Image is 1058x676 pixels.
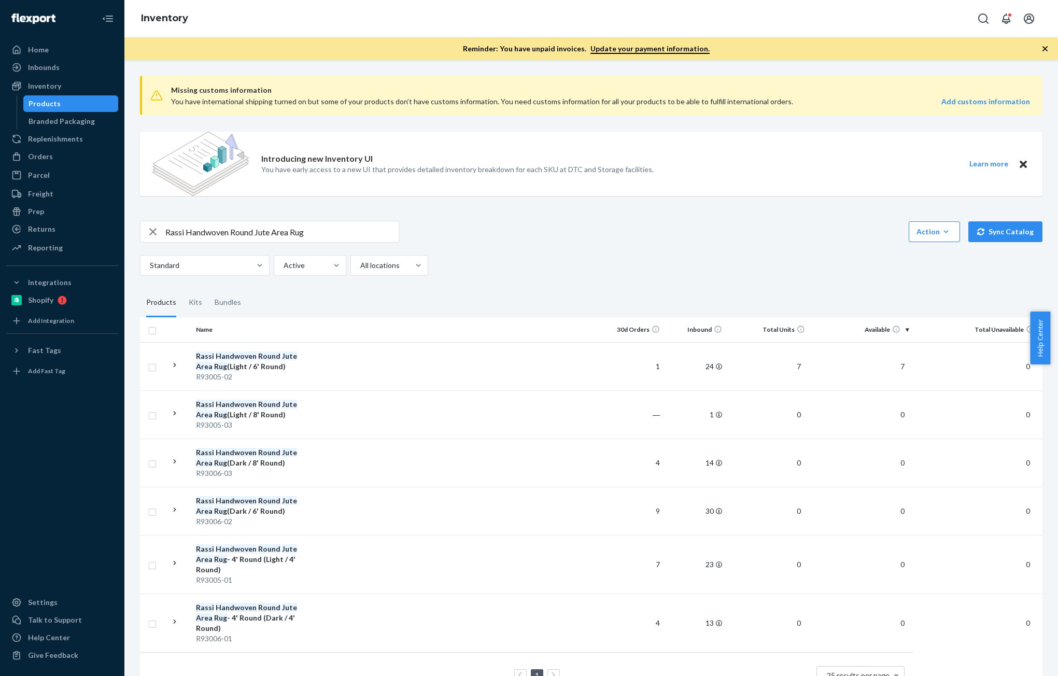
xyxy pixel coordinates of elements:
ol: breadcrumbs [133,4,196,34]
div: Help Center [28,632,70,643]
div: (Light / 8' Round) [196,399,304,420]
p: You have early access to a new UI that provides detailed inventory breakdown for each SKU at DTC ... [261,164,654,175]
a: Inbounds [6,59,118,76]
div: Give Feedback [28,650,78,660]
em: Area [196,362,213,371]
a: Help Center [6,629,118,646]
em: Handwoven [216,496,257,505]
span: 0 [1022,618,1034,627]
span: 0 [896,410,909,419]
div: Reporting [28,243,63,253]
div: R93006-01 [196,633,304,644]
em: Jute [282,603,297,612]
em: Handwoven [216,448,257,457]
span: 0 [793,560,805,569]
th: Available [809,317,913,342]
em: Rassi [196,400,214,409]
em: Jute [282,544,297,553]
button: Open Search Box [973,8,994,29]
em: Handwoven [216,400,257,409]
a: Replenishments [6,131,118,147]
div: Kits [189,288,202,317]
strong: Add customs information [941,97,1030,106]
td: 13 [664,594,726,652]
span: 0 [1022,362,1034,371]
td: 23 [664,535,726,594]
a: Reporting [6,240,118,256]
button: Close [1017,158,1030,171]
em: Area [196,506,213,515]
input: All locations [359,260,360,271]
em: Jute [282,351,297,360]
a: Inventory [141,12,188,24]
em: Handwoven [216,603,257,612]
button: Close Navigation [97,8,118,29]
span: 0 [793,506,805,515]
em: Jute [282,448,297,457]
div: Freight [28,189,53,199]
div: R93006-03 [196,468,304,478]
div: Orders [28,151,53,162]
div: - 4' Round (Light / 4' Round) [196,544,304,575]
input: Active [283,260,284,271]
td: 9 [602,487,664,535]
td: 4 [602,594,664,652]
a: Returns [6,221,118,237]
span: 7 [793,362,805,371]
button: Give Feedback [6,647,118,664]
td: 1 [602,342,664,390]
em: Rug [214,555,227,564]
div: Products [29,98,61,109]
td: 14 [664,439,726,487]
td: 4 [602,439,664,487]
em: Area [196,458,213,467]
a: Prep [6,203,118,220]
div: Action [916,227,952,237]
em: Jute [282,496,297,505]
div: Integrations [28,277,72,288]
a: Shopify [6,292,118,308]
em: Rug [214,362,227,371]
img: new-reports-banner-icon.82668bd98b6a51aee86340f2a7b77ae3.png [152,132,249,196]
div: R93005-01 [196,575,304,585]
div: (Light / 6' Round) [196,351,304,372]
a: Parcel [6,167,118,184]
th: Inbound [664,317,726,342]
span: 0 [896,506,909,515]
div: Settings [28,597,58,608]
em: Round [258,496,280,505]
div: - 4' Round (Dark / 4' Round) [196,602,304,633]
div: Fast Tags [28,345,61,356]
td: 7 [602,535,664,594]
td: 24 [664,342,726,390]
th: Total Units [726,317,809,342]
button: Learn more [963,158,1014,171]
em: Round [258,351,280,360]
span: 0 [896,618,909,627]
p: Introducing new Inventory UI [261,153,373,165]
div: Add Fast Tag [28,367,65,375]
span: Help Center [1030,312,1050,364]
button: Open notifications [996,8,1017,29]
div: Parcel [28,170,50,180]
th: 30d Orders [602,317,664,342]
em: Rug [214,458,227,467]
div: (Dark / 6' Round) [196,496,304,516]
span: 0 [793,618,805,627]
em: Handwoven [216,351,257,360]
div: Shopify [28,295,53,305]
em: Area [196,613,213,622]
em: Round [258,400,280,409]
em: Rassi [196,448,214,457]
div: Talk to Support [28,615,82,625]
div: Prep [28,206,44,217]
div: Branded Packaging [29,116,95,126]
div: Home [28,45,49,55]
div: R93006-02 [196,516,304,527]
div: Bundles [215,288,241,317]
div: Inventory [28,81,61,91]
button: Fast Tags [6,342,118,359]
em: Rug [214,410,227,419]
span: 7 [896,362,909,371]
p: Reminder: You have unpaid invoices. [463,44,710,54]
